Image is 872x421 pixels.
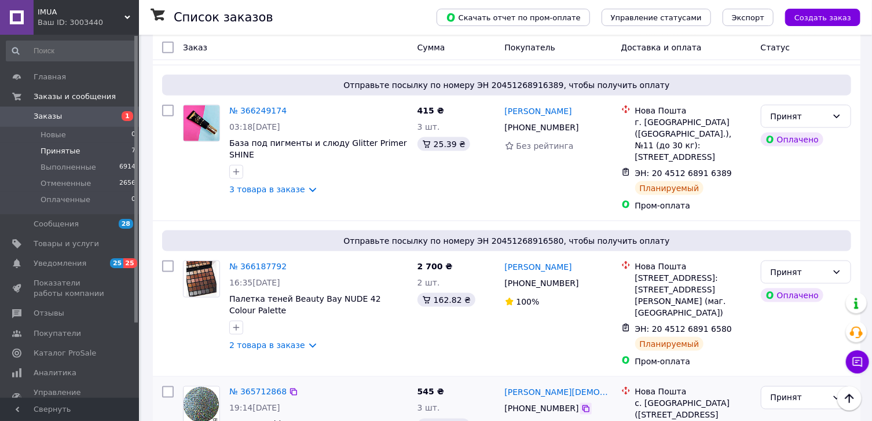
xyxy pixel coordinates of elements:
span: Создать заказ [794,13,851,22]
div: Оплачено [761,288,823,302]
span: 7 [131,146,135,156]
span: Доставка и оплата [621,43,702,52]
div: [PHONE_NUMBER] [503,119,581,136]
span: 6914 [119,162,135,173]
img: Фото товару [186,261,217,297]
span: 2656 [119,178,135,189]
span: Статус [761,43,790,52]
div: Нова Пошта [635,386,752,398]
a: [PERSON_NAME][DEMOGRAPHIC_DATA] [505,387,612,398]
span: 25 [110,258,123,268]
span: 1 [122,111,133,121]
span: Каталог ProSale [34,348,96,358]
span: 2 700 ₴ [417,262,453,271]
div: г. [GEOGRAPHIC_DATA] ([GEOGRAPHIC_DATA].), №11 (до 30 кг): [STREET_ADDRESS] [635,116,752,163]
span: Заказ [183,43,207,52]
div: 162.82 ₴ [417,293,475,307]
span: 545 ₴ [417,387,444,397]
div: Пром-оплата [635,356,752,367]
span: Выполненные [41,162,96,173]
span: Заказы [34,111,62,122]
span: Отправьте посылку по номеру ЭН 20451268916389, чтобы получить оплату [167,79,847,91]
span: Оплаченные [41,195,90,205]
button: Управление статусами [602,9,711,26]
span: 3 шт. [417,122,440,131]
div: с. [GEOGRAPHIC_DATA] ([STREET_ADDRESS] [635,398,752,421]
button: Скачать отчет по пром-оплате [437,9,590,26]
a: № 366249174 [229,106,287,115]
span: Сумма [417,43,445,52]
div: Планируемый [635,181,704,195]
span: 0 [131,130,135,140]
a: [PERSON_NAME] [505,105,572,117]
button: Наверх [837,386,862,411]
span: Главная [34,72,66,82]
a: [PERSON_NAME] [505,261,572,273]
a: База под пигменты и слюду Glitter Primer SHINE [229,138,407,159]
a: 3 товара в заказе [229,185,305,194]
img: Фото товару [184,105,219,141]
span: 25 [123,258,137,268]
a: Создать заказ [774,12,860,21]
span: 2 шт. [417,278,440,287]
span: Отмененные [41,178,91,189]
div: Принят [771,110,827,123]
a: Палетка теней Beauty Bay NUDE 42 Colour Palette [229,294,381,315]
span: Управление статусами [611,13,702,22]
span: ЭН: 20 4512 6891 6580 [635,324,732,334]
div: Принят [771,391,827,404]
span: 16:35[DATE] [229,278,280,287]
span: Отправьте посылку по номеру ЭН 20451268916580, чтобы получить оплату [167,235,847,247]
span: Новые [41,130,66,140]
div: [STREET_ADDRESS]: [STREET_ADDRESS][PERSON_NAME] (маг. [GEOGRAPHIC_DATA]) [635,272,752,319]
a: Фото товару [183,261,220,298]
span: Экспорт [732,13,764,22]
span: ЭН: 20 4512 6891 6389 [635,169,732,178]
button: Создать заказ [785,9,860,26]
span: Скачать отчет по пром-оплате [446,12,581,23]
span: Уведомления [34,258,86,269]
span: Сообщения [34,219,79,229]
span: Покупатель [505,43,556,52]
a: 2 товара в заказе [229,341,305,350]
span: Управление сайтом [34,387,107,408]
span: 19:14[DATE] [229,404,280,413]
h1: Список заказов [174,10,273,24]
button: Чат с покупателем [846,350,869,374]
a: Фото товару [183,105,220,142]
div: Принят [771,266,827,279]
div: Нова Пошта [635,105,752,116]
button: Экспорт [723,9,774,26]
span: 0 [131,195,135,205]
span: Отзывы [34,308,64,319]
a: № 366187792 [229,262,287,271]
span: 3 шт. [417,404,440,413]
span: Покупатели [34,328,81,339]
input: Поиск [6,41,137,61]
span: Заказы и сообщения [34,91,116,102]
span: 28 [119,219,133,229]
div: Оплачено [761,133,823,147]
div: Пром-оплата [635,200,752,211]
div: [PHONE_NUMBER] [503,275,581,291]
div: 25.39 ₴ [417,137,470,151]
span: IMUA [38,7,124,17]
span: Принятые [41,146,80,156]
a: № 365712868 [229,387,287,397]
div: Нова Пошта [635,261,752,272]
span: 100% [516,297,540,306]
div: [PHONE_NUMBER] [503,401,581,417]
span: Аналитика [34,368,76,378]
span: Без рейтинга [516,141,574,151]
span: 03:18[DATE] [229,122,280,131]
span: 415 ₴ [417,106,444,115]
span: Показатели работы компании [34,278,107,299]
div: Планируемый [635,337,704,351]
span: Товары и услуги [34,239,99,249]
div: Ваш ID: 3003440 [38,17,139,28]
